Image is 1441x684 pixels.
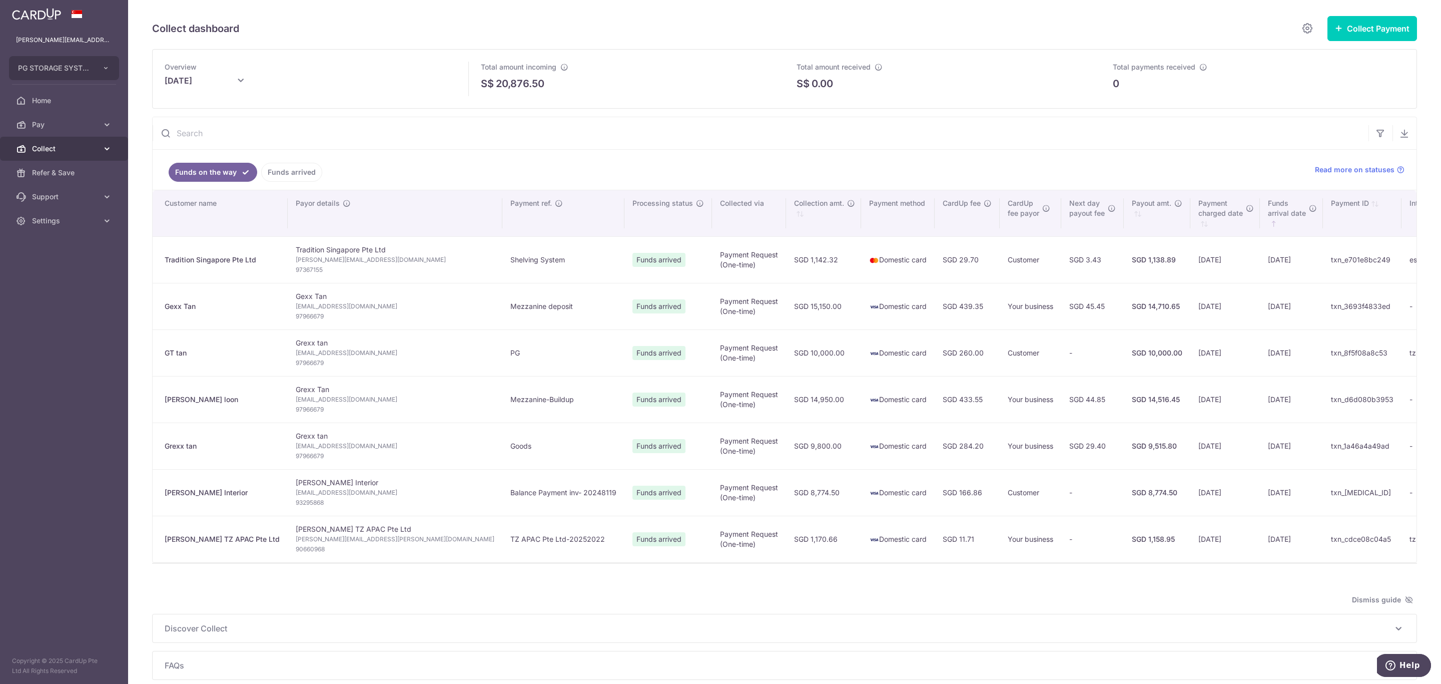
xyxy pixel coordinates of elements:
[869,302,879,312] img: visa-sm-192604c4577d2d35970c8ed26b86981c2741ebd56154ab54ad91a526f0f24972.png
[1000,423,1061,469] td: Your business
[1260,423,1323,469] td: [DATE]
[786,516,861,562] td: SGD 1,170.66
[1000,469,1061,516] td: Customer
[1000,283,1061,329] td: Your business
[165,488,280,498] div: [PERSON_NAME] Interior
[1000,516,1061,562] td: Your business
[153,190,288,236] th: Customer name
[786,376,861,423] td: SGD 14,950.00
[1323,329,1401,376] td: txn_8f5f08a8c53
[32,120,98,130] span: Pay
[1323,423,1401,469] td: txn_1a46a4a49ad
[1000,329,1061,376] td: Customer
[502,329,624,376] td: PG
[9,56,119,80] button: PG STORAGE SYSTEMS PTE. LTD.
[712,423,786,469] td: Payment Request (One-time)
[1198,198,1243,218] span: Payment charged date
[712,190,786,236] th: Collected via
[296,451,494,461] span: 97966679
[861,329,935,376] td: Domestic card
[296,395,494,405] span: [EMAIL_ADDRESS][DOMAIN_NAME]
[481,76,494,91] span: S$
[1323,376,1401,423] td: txn_d6d080b3953
[1260,329,1323,376] td: [DATE]
[261,163,322,182] a: Funds arrived
[1315,165,1394,175] span: Read more on statuses
[1132,395,1182,405] div: SGD 14,516.45
[712,236,786,283] td: Payment Request (One-time)
[1132,348,1182,358] div: SGD 10,000.00
[296,441,494,451] span: [EMAIL_ADDRESS][DOMAIN_NAME]
[1260,516,1323,562] td: [DATE]
[23,7,43,16] span: Help
[288,376,502,423] td: Grexx Tan
[1132,441,1182,451] div: SGD 9,515.80
[32,216,98,226] span: Settings
[165,534,280,544] div: [PERSON_NAME] TZ APAC Pte Ltd
[1061,376,1124,423] td: SGD 44.85
[632,253,685,267] span: Funds arrived
[632,346,685,360] span: Funds arrived
[1268,198,1306,218] span: Funds arrival date
[632,486,685,500] span: Funds arrived
[496,76,544,91] p: 20,876.50
[296,544,494,554] span: 90660968
[1113,63,1195,71] span: Total payments received
[296,198,340,208] span: Payor details
[1124,190,1190,236] th: Payout amt. : activate to sort column ascending
[1190,236,1260,283] td: [DATE]
[288,423,502,469] td: Grexx tan
[1190,283,1260,329] td: [DATE]
[786,236,861,283] td: SGD 1,142.32
[1113,76,1119,91] p: 0
[712,283,786,329] td: Payment Request (One-time)
[632,198,693,208] span: Processing status
[32,168,98,178] span: Refer & Save
[935,376,1000,423] td: SGD 433.55
[786,190,861,236] th: Collection amt. : activate to sort column ascending
[288,516,502,562] td: [PERSON_NAME] TZ APAC Pte Ltd
[869,488,879,498] img: visa-sm-192604c4577d2d35970c8ed26b86981c2741ebd56154ab54ad91a526f0f24972.png
[165,659,1404,671] p: FAQs
[165,441,280,451] div: Grexx tan
[32,192,98,202] span: Support
[502,423,624,469] td: Goods
[632,532,685,546] span: Funds arrived
[296,348,494,358] span: [EMAIL_ADDRESS][DOMAIN_NAME]
[1260,469,1323,516] td: [DATE]
[632,299,685,313] span: Funds arrived
[712,469,786,516] td: Payment Request (One-time)
[1327,16,1417,41] button: Collect Payment
[794,198,844,208] span: Collection amt.
[812,76,833,91] p: 0.00
[165,63,197,71] span: Overview
[1352,594,1413,606] span: Dismiss guide
[152,21,239,37] h5: Collect dashboard
[861,376,935,423] td: Domestic card
[165,395,280,405] div: [PERSON_NAME] loon
[1132,534,1182,544] div: SGD 1,158.95
[861,469,935,516] td: Domestic card
[1000,236,1061,283] td: Customer
[861,423,935,469] td: Domestic card
[869,535,879,545] img: visa-sm-192604c4577d2d35970c8ed26b86981c2741ebd56154ab54ad91a526f0f24972.png
[943,198,981,208] span: CardUp fee
[502,190,624,236] th: Payment ref.
[1132,255,1182,265] div: SGD 1,138.89
[632,393,685,407] span: Funds arrived
[288,469,502,516] td: [PERSON_NAME] Interior
[797,63,871,71] span: Total amount received
[1061,423,1124,469] td: SGD 29.40
[1377,654,1431,679] iframe: Opens a widget where you can find more information
[153,117,1368,149] input: Search
[786,423,861,469] td: SGD 9,800.00
[786,329,861,376] td: SGD 10,000.00
[165,301,280,311] div: Gexx Tan
[1132,488,1182,498] div: SGD 8,774.50
[935,516,1000,562] td: SGD 11.71
[502,469,624,516] td: Balance Payment inv- 20248119
[861,283,935,329] td: Domestic card
[869,442,879,452] img: visa-sm-192604c4577d2d35970c8ed26b86981c2741ebd56154ab54ad91a526f0f24972.png
[165,622,1404,634] p: Discover Collect
[481,63,556,71] span: Total amount incoming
